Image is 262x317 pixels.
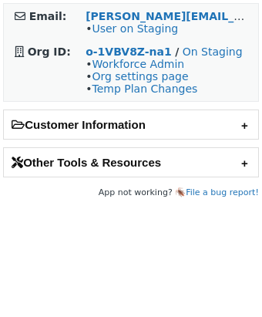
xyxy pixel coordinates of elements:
[92,83,197,95] a: Temp Plan Changes
[86,58,197,95] span: • • •
[3,185,259,201] footer: App not working? 🪳
[28,46,71,58] strong: Org ID:
[92,58,184,70] a: Workforce Admin
[183,46,243,58] a: On Staging
[29,10,67,22] strong: Email:
[175,46,179,58] strong: /
[4,148,258,177] h2: Other Tools & Resources
[86,22,178,35] span: •
[92,70,188,83] a: Org settings page
[4,110,258,139] h2: Customer Information
[186,187,259,197] a: File a bug report!
[92,22,178,35] a: User on Staging
[86,46,172,58] a: o-1VBV8Z-na1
